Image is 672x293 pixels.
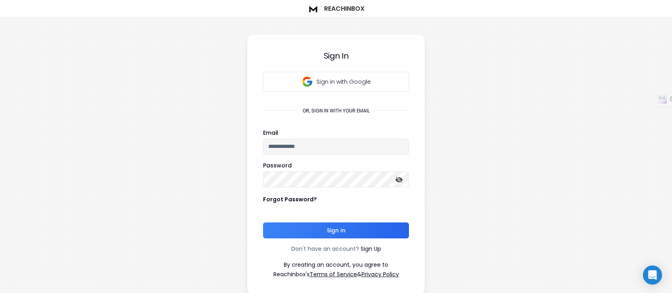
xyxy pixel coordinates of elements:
[307,3,365,14] a: ReachInbox
[299,108,373,114] p: or, sign in with your email
[643,265,662,285] div: Open Intercom Messenger
[263,163,292,168] label: Password
[324,4,365,14] h1: ReachInbox
[316,78,371,86] p: Sign in with Google
[307,3,319,14] img: logo
[263,195,317,203] p: Forgot Password?
[263,50,409,61] h3: Sign In
[263,72,409,92] button: Sign in with Google
[263,222,409,238] button: Sign In
[263,130,278,136] label: Email
[310,270,357,278] a: Terms of Service
[362,270,399,278] a: Privacy Policy
[291,245,359,253] p: Don't have an account?
[361,245,381,253] a: Sign Up
[273,270,399,278] p: ReachInbox's &
[284,261,388,269] p: By creating an account, you agree to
